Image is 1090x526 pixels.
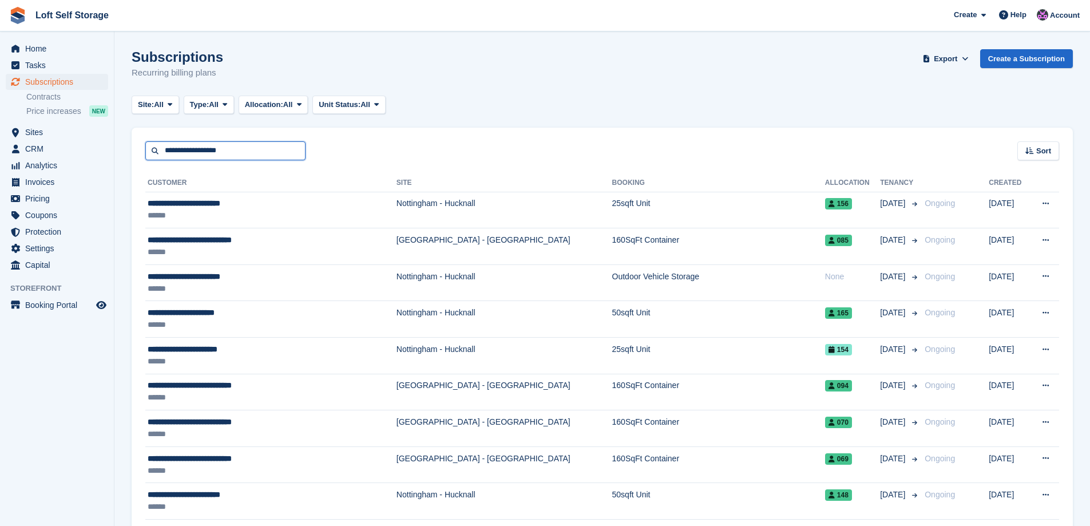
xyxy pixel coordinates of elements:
[312,96,385,114] button: Unit Status: All
[6,257,108,273] a: menu
[6,224,108,240] a: menu
[612,264,825,301] td: Outdoor Vehicle Storage
[397,483,612,520] td: Nottingham - Hucknall
[25,240,94,256] span: Settings
[397,301,612,338] td: Nottingham - Hucknall
[925,308,955,317] span: Ongoing
[31,6,113,25] a: Loft Self Storage
[25,124,94,140] span: Sites
[6,191,108,207] a: menu
[934,53,957,65] span: Export
[190,99,209,110] span: Type:
[397,264,612,301] td: Nottingham - Hucknall
[25,191,94,207] span: Pricing
[989,192,1029,228] td: [DATE]
[25,297,94,313] span: Booking Portal
[397,338,612,374] td: Nottingham - Hucknall
[825,489,852,501] span: 148
[397,174,612,192] th: Site
[6,141,108,157] a: menu
[6,41,108,57] a: menu
[25,174,94,190] span: Invoices
[132,96,179,114] button: Site: All
[1010,9,1026,21] span: Help
[26,106,81,117] span: Price increases
[612,483,825,520] td: 50sqft Unit
[6,124,108,140] a: menu
[145,174,397,192] th: Customer
[612,446,825,483] td: 160SqFt Container
[925,199,955,208] span: Ongoing
[397,446,612,483] td: [GEOGRAPHIC_DATA] - [GEOGRAPHIC_DATA]
[25,207,94,223] span: Coupons
[209,99,219,110] span: All
[26,92,108,102] a: Contracts
[25,74,94,90] span: Subscriptions
[319,99,360,110] span: Unit Status:
[612,174,825,192] th: Booking
[25,224,94,240] span: Protection
[989,264,1029,301] td: [DATE]
[925,381,955,390] span: Ongoing
[25,41,94,57] span: Home
[132,49,223,65] h1: Subscriptions
[612,228,825,265] td: 160SqFt Container
[397,228,612,265] td: [GEOGRAPHIC_DATA] - [GEOGRAPHIC_DATA]
[880,271,907,283] span: [DATE]
[825,198,852,209] span: 156
[6,174,108,190] a: menu
[6,157,108,173] a: menu
[184,96,234,114] button: Type: All
[989,410,1029,447] td: [DATE]
[925,490,955,499] span: Ongoing
[825,380,852,391] span: 094
[989,174,1029,192] th: Created
[925,454,955,463] span: Ongoing
[880,197,907,209] span: [DATE]
[6,240,108,256] a: menu
[925,417,955,426] span: Ongoing
[980,49,1073,68] a: Create a Subscription
[1037,9,1048,21] img: Amy Wright
[612,192,825,228] td: 25sqft Unit
[612,301,825,338] td: 50sqft Unit
[825,417,852,428] span: 070
[26,105,108,117] a: Price increases NEW
[10,283,114,294] span: Storefront
[612,410,825,447] td: 160SqFt Container
[9,7,26,24] img: stora-icon-8386f47178a22dfd0bd8f6a31ec36ba5ce8667c1dd55bd0f319d3a0aa187defe.svg
[6,74,108,90] a: menu
[880,234,907,246] span: [DATE]
[25,257,94,273] span: Capital
[825,453,852,465] span: 069
[25,141,94,157] span: CRM
[925,235,955,244] span: Ongoing
[880,489,907,501] span: [DATE]
[825,271,880,283] div: None
[283,99,293,110] span: All
[612,374,825,410] td: 160SqFt Container
[1036,145,1051,157] span: Sort
[880,174,920,192] th: Tenancy
[6,207,108,223] a: menu
[925,272,955,281] span: Ongoing
[25,57,94,73] span: Tasks
[825,235,852,246] span: 085
[880,307,907,319] span: [DATE]
[25,157,94,173] span: Analytics
[612,338,825,374] td: 25sqft Unit
[397,410,612,447] td: [GEOGRAPHIC_DATA] - [GEOGRAPHIC_DATA]
[880,379,907,391] span: [DATE]
[360,99,370,110] span: All
[6,57,108,73] a: menu
[989,338,1029,374] td: [DATE]
[880,343,907,355] span: [DATE]
[6,297,108,313] a: menu
[239,96,308,114] button: Allocation: All
[921,49,971,68] button: Export
[989,483,1029,520] td: [DATE]
[989,301,1029,338] td: [DATE]
[925,345,955,354] span: Ongoing
[397,192,612,228] td: Nottingham - Hucknall
[245,99,283,110] span: Allocation:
